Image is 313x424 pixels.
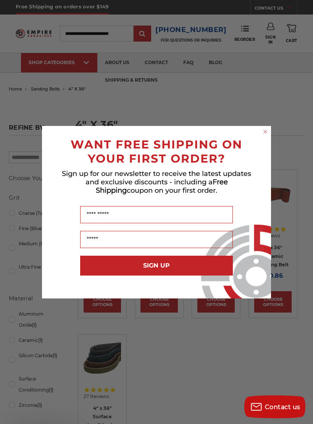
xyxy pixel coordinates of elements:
[80,256,233,276] button: SIGN UP
[62,169,251,195] span: Sign up for our newsletter to receive the latest updates and exclusive discounts - including a co...
[265,403,300,411] span: Contact us
[261,128,269,135] button: Close dialog
[244,395,305,418] button: Contact us
[71,137,242,166] span: WANT FREE SHIPPING ON YOUR FIRST ORDER?
[96,178,228,195] span: Free Shipping
[80,231,233,248] input: Email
